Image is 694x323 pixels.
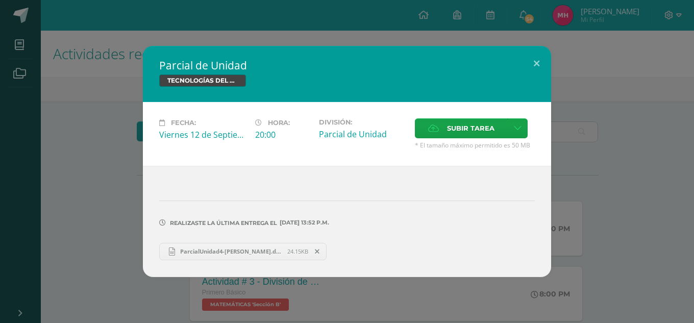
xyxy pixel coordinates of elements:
[447,119,494,138] span: Subir tarea
[287,247,308,255] span: 24.15KB
[268,119,290,127] span: Hora:
[522,46,551,81] button: Close (Esc)
[159,129,247,140] div: Viernes 12 de Septiembre
[319,118,407,126] label: División:
[255,129,311,140] div: 20:00
[319,129,407,140] div: Parcial de Unidad
[309,246,326,257] span: Remover entrega
[277,222,329,223] span: [DATE] 13:52 p.m.
[170,219,277,227] span: Realizaste la última entrega el
[175,247,287,255] span: ParcialUnidad4-[PERSON_NAME].docx
[159,243,327,260] a: ParcialUnidad4-[PERSON_NAME].docx 24.15KB
[171,119,196,127] span: Fecha:
[159,74,246,87] span: TECNOLOGÍAS DEL APRENDIZAJE Y LA COMUNICACIÓN
[159,58,535,72] h2: Parcial de Unidad
[415,141,535,150] span: * El tamaño máximo permitido es 50 MB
